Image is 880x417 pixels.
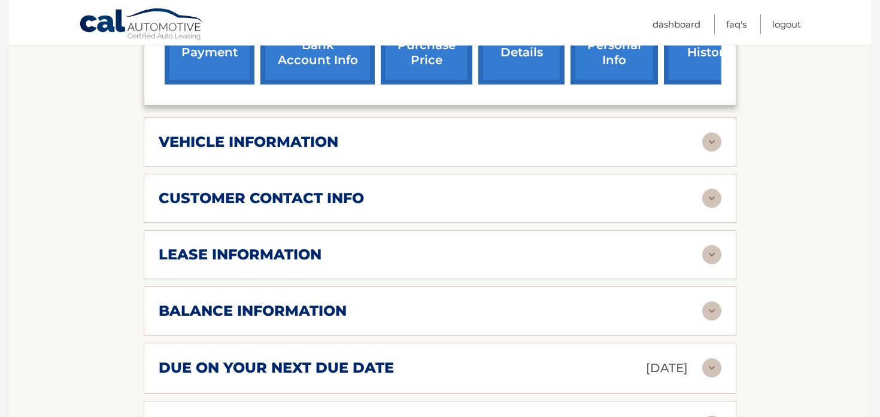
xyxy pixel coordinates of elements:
[702,132,721,152] img: accordion-rest.svg
[159,359,394,377] h2: due on your next due date
[646,358,688,379] p: [DATE]
[79,8,205,43] a: Cal Automotive
[702,301,721,321] img: accordion-rest.svg
[702,358,721,377] img: accordion-rest.svg
[702,245,721,264] img: accordion-rest.svg
[159,189,364,207] h2: customer contact info
[772,14,801,34] a: Logout
[159,302,347,320] h2: balance information
[653,14,700,34] a: Dashboard
[726,14,747,34] a: FAQ's
[159,133,338,151] h2: vehicle information
[159,246,321,264] h2: lease information
[702,189,721,208] img: accordion-rest.svg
